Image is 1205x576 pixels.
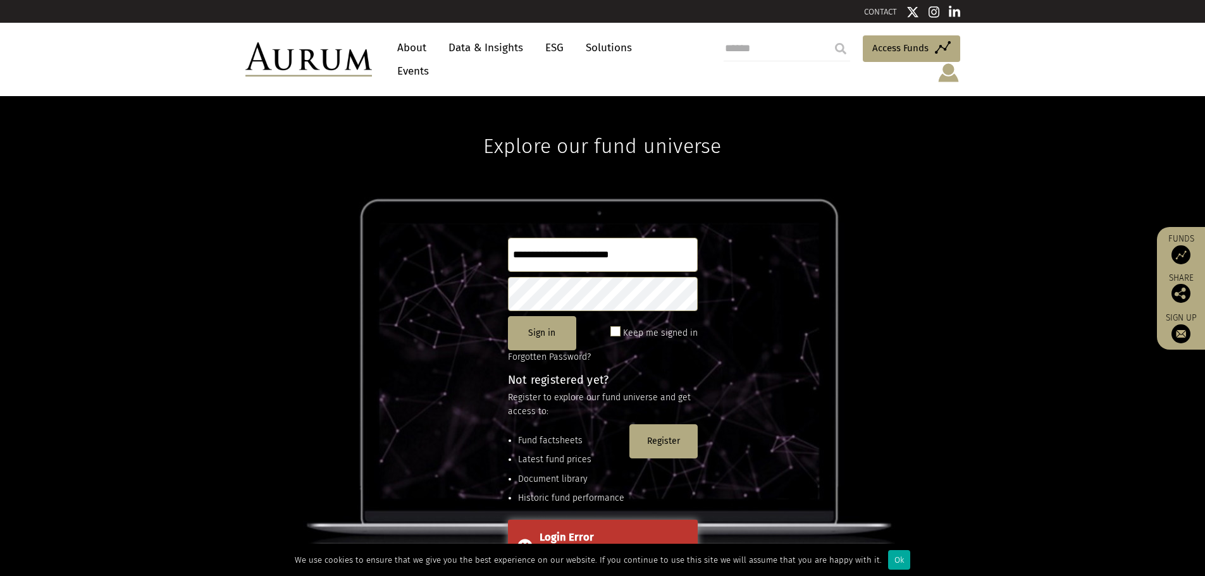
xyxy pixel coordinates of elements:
img: Linkedin icon [949,6,960,18]
button: Sign in [508,316,576,350]
input: Submit [828,36,853,61]
img: account-icon.svg [937,62,960,83]
a: About [391,36,433,59]
button: Register [629,424,698,458]
img: Instagram icon [929,6,940,18]
a: Events [391,59,429,83]
div: Ok [888,550,910,570]
p: Register to explore our fund universe and get access to: [508,391,698,419]
li: Latest fund prices [518,453,624,467]
a: Solutions [579,36,638,59]
a: Sign up [1163,312,1199,343]
li: Historic fund performance [518,491,624,505]
a: Funds [1163,233,1199,264]
h1: Explore our fund universe [483,96,721,158]
img: Sign up to our newsletter [1171,324,1190,343]
label: Keep me signed in [623,326,698,341]
a: Access Funds [863,35,960,62]
span: Access Funds [872,40,929,56]
div: Login Error [540,529,688,546]
img: Share this post [1171,284,1190,303]
a: ESG [539,36,570,59]
img: Access Funds [1171,245,1190,264]
a: Data & Insights [442,36,529,59]
a: Forgotten Password? [508,352,591,362]
li: Document library [518,472,624,486]
a: CONTACT [864,7,897,16]
img: Twitter icon [906,6,919,18]
div: Share [1163,274,1199,303]
img: Aurum [245,42,372,77]
h4: Not registered yet? [508,374,698,386]
li: Fund factsheets [518,434,624,448]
